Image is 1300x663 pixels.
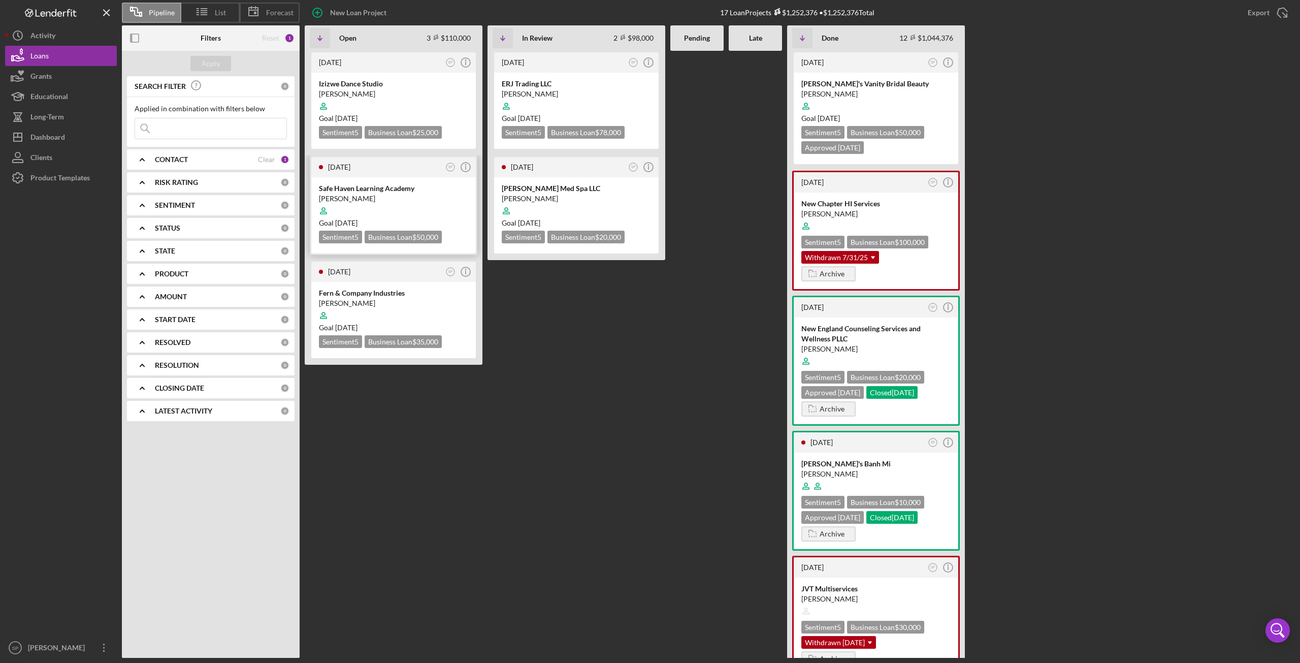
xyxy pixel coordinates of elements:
[801,636,876,649] div: Withdrawn [DATE]
[792,431,960,551] a: [DATE]SP[PERSON_NAME]'s Banh Mi[PERSON_NAME]Sentiment5Business Loan$10,000Approved [DATE]Closed[D...
[190,56,231,71] button: Apply
[801,594,951,604] div: [PERSON_NAME]
[801,459,951,469] div: [PERSON_NAME]'s Banh Mi
[801,251,879,264] div: Withdrawn 7/31/25
[847,236,928,248] div: Business Loan $100,000
[899,34,953,42] div: 12 $1,044,376
[266,9,294,17] span: Forecast
[30,66,52,89] div: Grants
[280,338,289,347] div: 0
[810,438,833,447] time: 2025-05-14 14:26
[502,89,651,99] div: [PERSON_NAME]
[365,335,442,348] div: Business Loan $35,000
[280,224,289,233] div: 0
[149,9,175,17] span: Pipeline
[319,183,468,194] div: Safe Haven Learning Academy
[493,51,660,150] a: [DATE]SPERJ Trading LLC[PERSON_NAME]Goal [DATE]Sentiment5Business Loan$78,000
[801,266,856,281] button: Archive
[926,301,940,314] button: SP
[202,56,220,71] div: Apply
[684,34,710,42] b: Pending
[801,199,951,209] div: New Chapter HI Services
[280,82,289,91] div: 0
[5,107,117,127] button: Long-Term
[280,361,289,370] div: 0
[30,86,68,109] div: Educational
[30,168,90,191] div: Product Templates
[502,126,545,139] div: Sentiment 5
[801,584,951,594] div: JVT Multiservices
[319,114,357,122] span: Goal
[5,127,117,147] button: Dashboard
[547,231,625,243] div: Business Loan $20,000
[319,288,468,298] div: Fern & Company Industries
[365,231,442,243] div: Business Loan $50,000
[518,218,540,227] time: 09/29/2025
[155,201,195,209] b: SENTIMENT
[801,526,856,542] button: Archive
[5,25,117,46] button: Activity
[801,401,856,417] button: Archive
[631,165,636,169] text: SP
[444,265,458,279] button: SP
[1265,618,1290,643] div: Open Intercom Messenger
[931,305,935,309] text: SP
[720,8,874,17] div: 17 Loan Projects • $1,252,376 Total
[822,34,838,42] b: Done
[866,386,918,399] div: Closed [DATE]
[847,621,924,634] div: Business Loan $30,000
[926,176,940,190] button: SP
[801,511,864,524] div: Approved [DATE]
[280,246,289,256] div: 0
[427,34,471,42] div: 3 $110,000
[5,46,117,66] a: Loans
[335,114,357,122] time: 10/18/2025
[155,178,198,186] b: RISK RATING
[328,163,350,171] time: 2025-07-09 22:04
[319,194,468,204] div: [PERSON_NAME]
[280,269,289,278] div: 0
[801,141,864,154] div: Approved [DATE]
[155,407,212,415] b: LATEST ACTIVITY
[801,114,840,122] span: Goal [DATE]
[847,371,924,384] div: Business Loan $20,000
[155,224,180,232] b: STATUS
[847,126,924,139] div: Business Loan $50,000
[155,293,187,301] b: AMOUNT
[280,201,289,210] div: 0
[931,440,935,444] text: SP
[5,66,117,86] a: Grants
[631,60,636,64] text: SP
[926,561,940,575] button: SP
[820,401,844,417] div: Archive
[801,79,951,89] div: [PERSON_NAME]'s Vanity Bridal Beauty
[284,33,295,43] div: 1
[319,58,341,67] time: 2025-07-23 18:58
[155,361,199,369] b: RESOLUTION
[931,180,935,184] text: SP
[511,163,533,171] time: 2025-06-20 14:32
[5,86,117,107] button: Educational
[310,260,477,360] a: [DATE]SPFern & Company Industries[PERSON_NAME]Goal [DATE]Sentiment5Business Loan$35,000
[5,168,117,188] button: Product Templates
[201,34,221,42] b: Filters
[30,147,52,170] div: Clients
[801,344,951,354] div: [PERSON_NAME]
[444,161,458,174] button: SP
[310,155,477,255] a: [DATE]SPSafe Haven Learning Academy[PERSON_NAME]Goal [DATE]Sentiment5Business Loan$50,000
[319,298,468,308] div: [PERSON_NAME]
[262,34,279,42] div: Reset
[155,338,190,346] b: RESOLVED
[493,155,660,255] a: [DATE]SP[PERSON_NAME] Med Spa LLC[PERSON_NAME]Goal [DATE]Sentiment5Business Loan$20,000
[155,384,204,392] b: CLOSING DATE
[801,209,951,219] div: [PERSON_NAME]
[502,114,540,122] span: Goal
[820,526,844,542] div: Archive
[30,25,55,48] div: Activity
[5,638,117,658] button: SP[PERSON_NAME]
[305,3,397,23] button: New Loan Project
[801,496,844,509] div: Sentiment 5
[502,79,651,89] div: ERJ Trading LLC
